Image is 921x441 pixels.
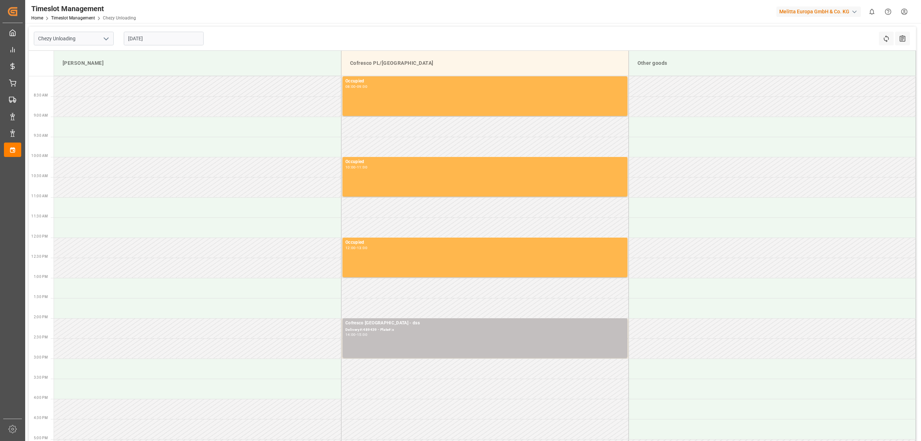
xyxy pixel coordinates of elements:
span: 5:00 PM [34,436,48,440]
span: 4:00 PM [34,396,48,400]
div: - [356,333,357,336]
div: 14:00 [345,333,356,336]
a: Timeslot Management [51,15,95,21]
div: 12:00 [345,246,356,249]
div: - [356,85,357,88]
input: DD-MM-YYYY [124,32,204,45]
input: Type to search/select [34,32,114,45]
div: Delivery#:489439 - Plate#:x [345,327,625,333]
span: 12:00 PM [31,234,48,238]
div: Occupied [345,78,625,85]
div: Occupied [345,158,625,166]
div: 10:00 [345,166,356,169]
span: 9:30 AM [34,134,48,138]
span: 3:00 PM [34,355,48,359]
div: 15:00 [357,333,367,336]
span: 12:30 PM [31,255,48,258]
div: 13:00 [357,246,367,249]
div: 08:00 [345,85,356,88]
div: Other goods [635,57,910,70]
div: Occupied [345,239,625,246]
span: 11:30 AM [31,214,48,218]
span: 4:30 PM [34,416,48,420]
div: Timeslot Management [31,3,136,14]
button: Help Center [880,4,896,20]
span: 1:00 PM [34,275,48,279]
button: Melitta Europa GmbH & Co. KG [776,5,864,18]
div: Cofresco PL/[GEOGRAPHIC_DATA] [347,57,623,70]
span: 3:30 PM [34,375,48,379]
a: Home [31,15,43,21]
span: 9:00 AM [34,113,48,117]
span: 2:00 PM [34,315,48,319]
span: 11:00 AM [31,194,48,198]
div: 11:00 [357,166,367,169]
span: 10:30 AM [31,174,48,178]
span: 10:00 AM [31,154,48,158]
button: open menu [100,33,111,44]
span: 8:30 AM [34,93,48,97]
div: - [356,246,357,249]
span: 2:30 PM [34,335,48,339]
div: [PERSON_NAME] [60,57,335,70]
div: - [356,166,357,169]
button: show 0 new notifications [864,4,880,20]
div: 09:00 [357,85,367,88]
span: 1:30 PM [34,295,48,299]
div: Cofresco [GEOGRAPHIC_DATA] - dss [345,320,625,327]
div: Melitta Europa GmbH & Co. KG [776,6,861,17]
